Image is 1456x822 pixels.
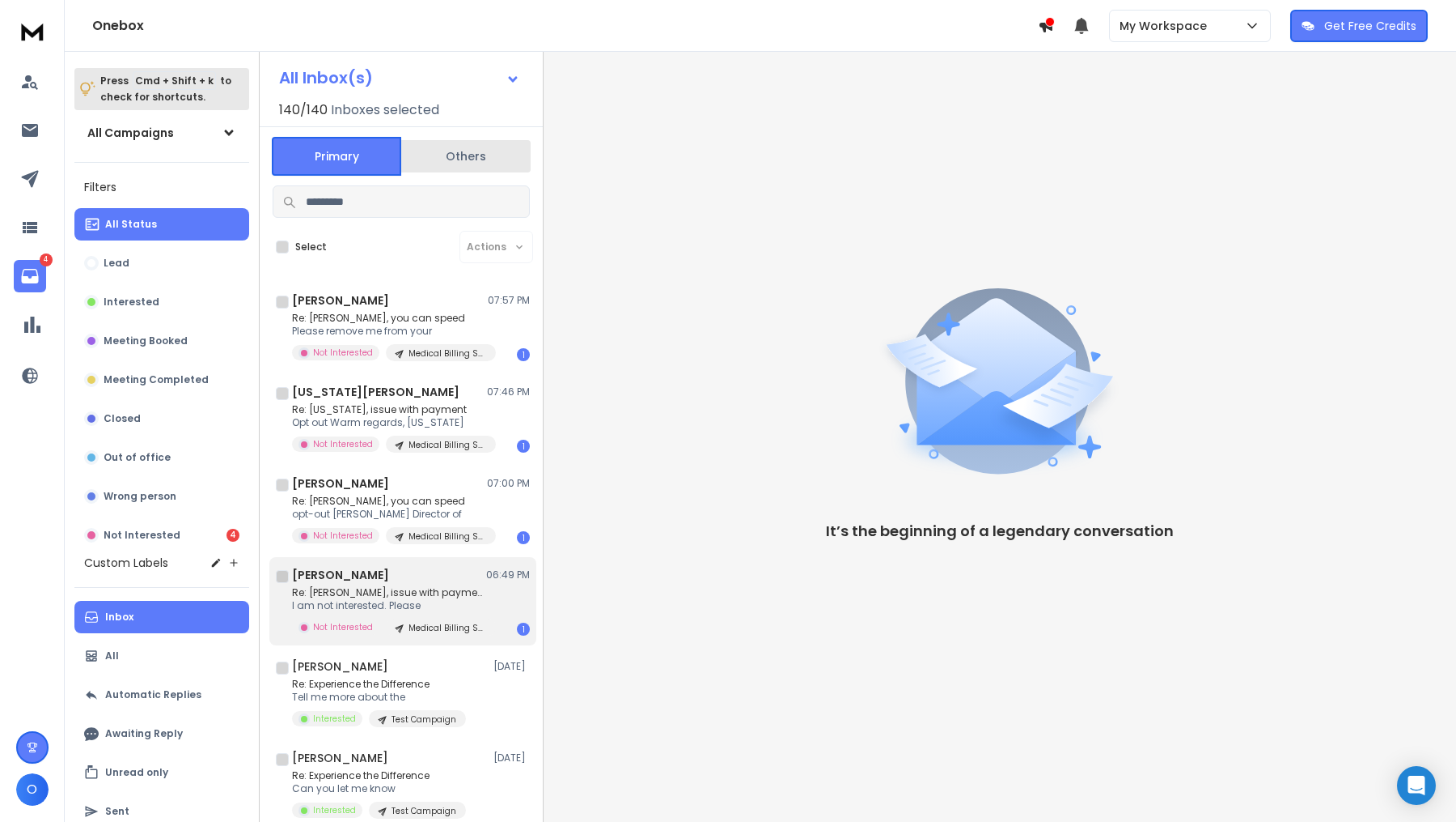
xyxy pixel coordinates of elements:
[40,253,53,266] p: 4
[74,325,249,357] button: Meeting Booked
[313,621,373,633] p: Not Interested
[74,364,249,396] button: Meeting Completed
[266,62,533,94] button: All Inbox(s)
[133,71,216,90] span: Cmd + Shift + k
[292,769,466,782] p: Re: Experience the Difference
[92,16,1038,36] h1: Onebox
[1324,18,1416,34] p: Get Free Credits
[74,756,249,789] button: Unread only
[74,441,249,474] button: Out of office
[104,490,176,503] p: Wrong person
[313,347,373,359] p: Not Interested
[14,260,46,292] a: 4
[292,782,466,795] p: Can you let me know
[292,403,486,416] p: Re: [US_STATE], issue with payment
[74,286,249,318] button: Interested
[1290,10,1428,42] button: Get Free Credits
[292,658,388,675] h1: [PERSON_NAME]
[74,247,249,279] button: Lead
[74,480,249,513] button: Wrong person
[1397,766,1436,805] div: Open Intercom Messenger
[104,334,188,347] p: Meeting Booked
[313,804,356,816] p: Interested
[100,73,231,105] p: Press to check for shortcuts.
[279,100,328,120] span: 140 / 140
[392,713,456,726] p: Test Campaign
[493,660,530,673] p: [DATE]
[292,495,486,508] p: Re: [PERSON_NAME], you can speed
[486,569,530,581] p: 06:49 PM
[16,773,49,806] button: O
[292,567,389,583] h1: [PERSON_NAME]
[331,100,439,120] h3: Inboxes selected
[292,325,486,338] p: Please remove me from your
[292,508,486,521] p: opt-out [PERSON_NAME] Director of
[292,586,486,599] p: Re: [PERSON_NAME], issue with payment
[74,402,249,435] button: Closed
[104,296,159,309] p: Interested
[74,176,249,198] h3: Filters
[408,530,486,543] p: Medical Billing Services (V1- Same ICP)
[408,439,486,451] p: Medical Billing Services (V1- Same ICP)
[74,718,249,750] button: Awaiting Reply
[105,650,119,662] p: All
[292,599,486,612] p: I am not interested. Please
[74,679,249,711] button: Automatic Replies
[272,137,401,176] button: Primary
[487,385,530,398] p: 07:46 PM
[488,294,530,307] p: 07:57 PM
[105,688,201,701] p: Automatic Replies
[104,412,141,425] p: Closed
[292,678,466,691] p: Re: Experience the Difference
[517,623,530,636] div: 1
[292,475,389,492] h1: [PERSON_NAME]
[493,752,530,765] p: [DATE]
[392,805,456,817] p: Test Campaign
[16,16,49,46] img: logo
[279,70,373,86] h1: All Inbox(s)
[226,529,239,542] div: 4
[313,438,373,450] p: Not Interested
[517,531,530,544] div: 1
[105,766,168,779] p: Unread only
[408,622,486,634] p: Medical Billing Services (V1- Same ICP)
[105,727,183,740] p: Awaiting Reply
[74,208,249,241] button: All Status
[104,373,209,386] p: Meeting Completed
[292,312,486,325] p: Re: [PERSON_NAME], you can speed
[105,611,133,624] p: Inbox
[1120,18,1213,34] p: My Workspace
[105,805,129,818] p: Sent
[517,440,530,453] div: 1
[104,257,129,270] p: Lead
[401,138,531,174] button: Others
[292,292,389,309] h1: [PERSON_NAME]
[74,117,249,149] button: All Campaigns
[74,519,249,552] button: Not Interested4
[74,640,249,672] button: All
[104,451,171,464] p: Out of office
[517,348,530,361] div: 1
[292,750,388,766] h1: [PERSON_NAME]
[84,555,168,571] h3: Custom Labels
[487,477,530,490] p: 07:00 PM
[74,601,249,633] button: Inbox
[292,416,486,429] p: Opt out Warm regards, [US_STATE]
[87,125,174,141] h1: All Campaigns
[826,520,1174,543] p: It’s the beginning of a legendary conversation
[292,691,466,704] p: Tell me more about the
[313,713,356,725] p: Interested
[408,347,486,360] p: Medical Billing Services (V1- Same ICP)
[292,384,459,400] h1: [US_STATE][PERSON_NAME]
[295,241,327,253] label: Select
[313,530,373,542] p: Not Interested
[105,218,157,231] p: All Status
[104,529,180,542] p: Not Interested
